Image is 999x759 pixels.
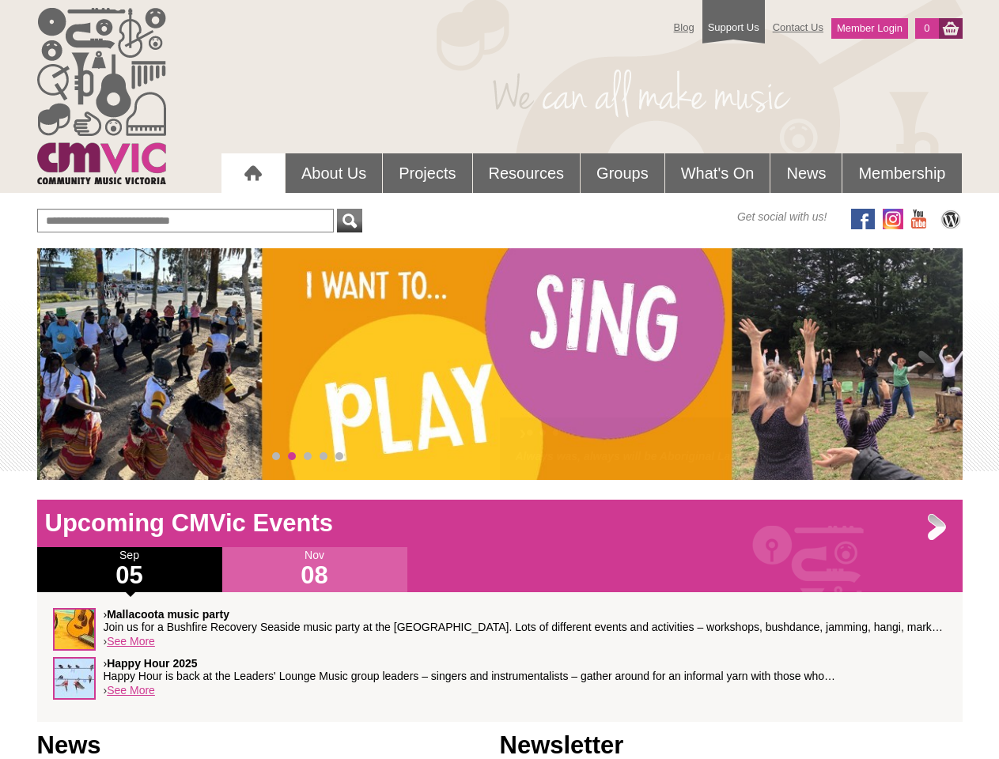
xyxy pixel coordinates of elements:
[37,8,166,184] img: cmvic_logo.png
[104,608,947,633] p: › Join us for a Bushfire Recovery Seaside music party at the [GEOGRAPHIC_DATA]. Lots of different...
[473,153,581,193] a: Resources
[770,153,842,193] a: News
[107,608,229,621] strong: Mallacoota music party
[222,547,407,592] div: Nov
[581,153,664,193] a: Groups
[666,13,702,41] a: Blog
[526,421,559,444] a: • • •
[107,635,155,648] a: See More
[737,209,827,225] span: Get social with us!
[516,450,744,463] a: Always was, always will be Aboriginal Land
[53,608,96,651] img: SqueezeSucknPluck-sq.jpg
[883,209,903,229] img: icon-instagram.png
[37,508,963,539] h1: Upcoming CMVic Events
[383,153,471,193] a: Projects
[222,563,407,588] h1: 08
[842,153,961,193] a: Membership
[53,608,947,657] div: ›
[915,18,938,39] a: 0
[286,153,382,193] a: About Us
[939,209,963,229] img: CMVic Blog
[665,153,770,193] a: What's On
[831,18,908,39] a: Member Login
[104,657,947,682] p: › Happy Hour is back at the Leaders' Lounge Music group leaders – singers and instrumentalists – ...
[516,425,947,448] h2: ›
[37,563,222,588] h1: 05
[53,657,947,706] div: ›
[107,657,197,670] strong: Happy Hour 2025
[107,684,155,697] a: See More
[53,657,96,700] img: Happy_Hour_sq.jpg
[765,13,831,41] a: Contact Us
[37,547,222,592] div: Sep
